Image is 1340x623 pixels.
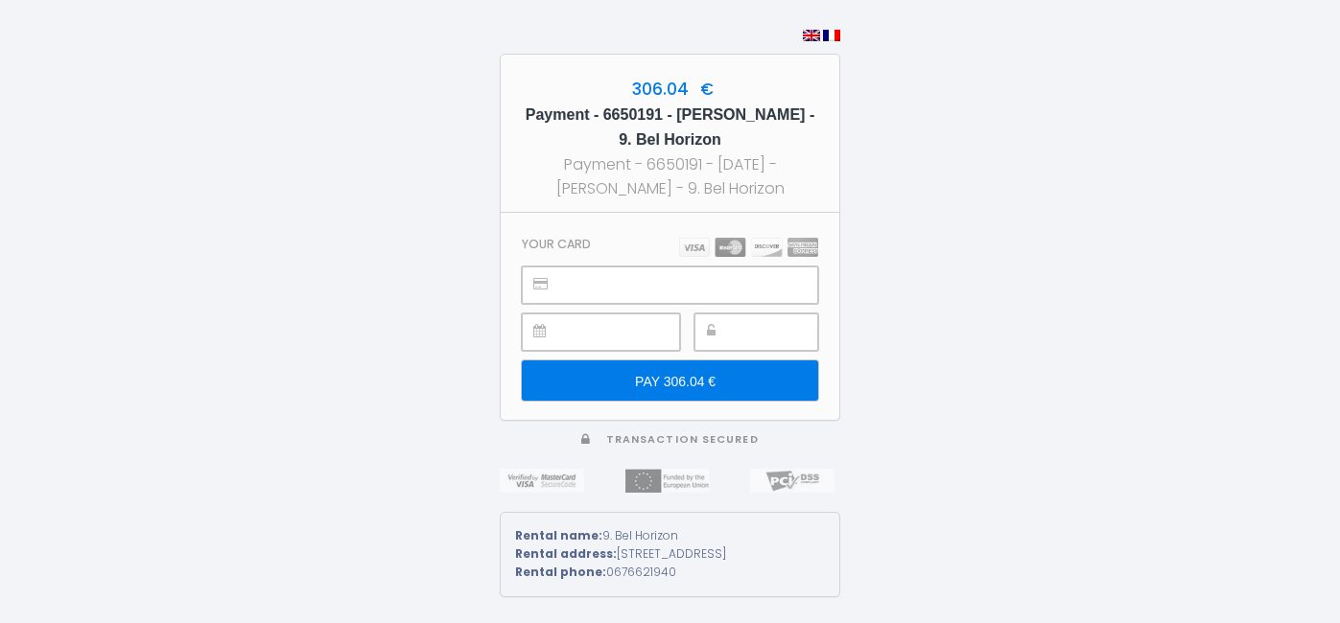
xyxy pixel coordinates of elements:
img: carts.png [679,238,818,257]
h5: Payment - 6650191 - [PERSON_NAME] - 9. Bel Horizon [518,103,822,152]
div: [STREET_ADDRESS] [515,545,825,564]
strong: Rental name: [515,527,602,543]
div: 0676621940 [515,564,825,582]
strong: Rental phone: [515,564,606,580]
img: fr.png [823,30,840,41]
h3: Your card [522,237,591,251]
input: PAY 306.04 € [522,360,818,401]
iframe: Cadre sécurisé pour la saisie du code de sécurité CVC [738,314,817,350]
span: 306.04 € [627,78,714,101]
div: Payment - 6650191 - [DATE] - [PERSON_NAME] - 9. Bel Horizon [518,152,822,200]
div: 9. Bel Horizon [515,527,825,545]
strong: Rental address: [515,545,617,562]
span: Transaction secured [606,432,759,447]
img: en.png [803,30,820,41]
iframe: Cadre sécurisé pour la saisie du numéro de carte [565,267,817,303]
iframe: Cadre sécurisé pour la saisie de la date d'expiration [565,314,679,350]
